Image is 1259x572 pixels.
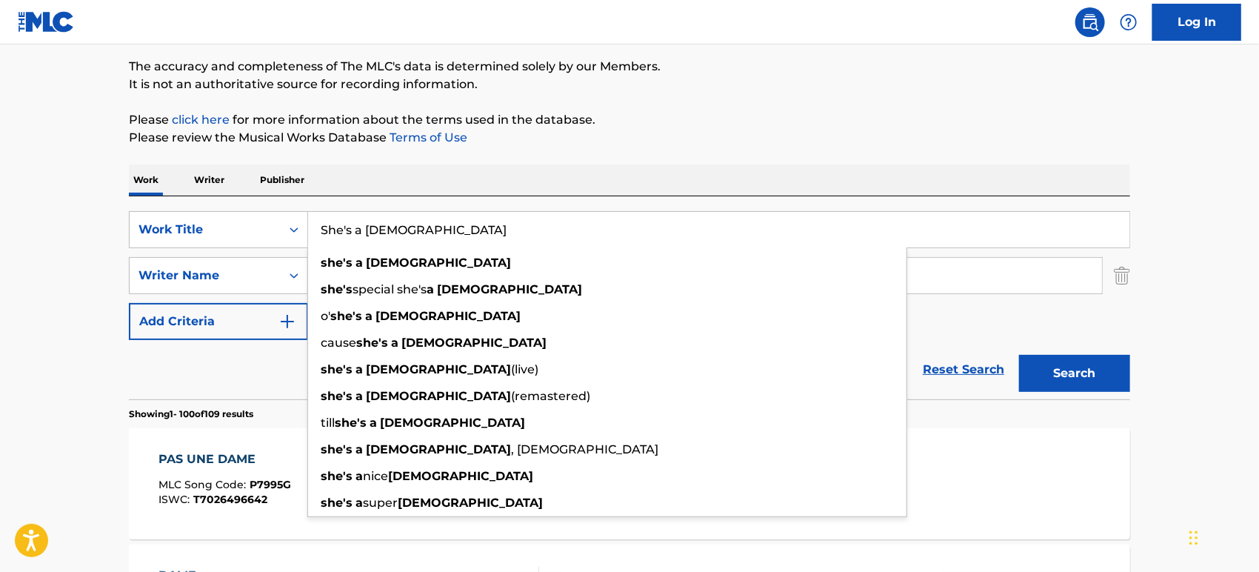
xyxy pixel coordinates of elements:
[129,303,308,340] button: Add Criteria
[355,389,363,403] strong: a
[321,442,353,456] strong: she's
[1120,13,1138,31] img: help
[1152,4,1241,41] a: Log In
[129,111,1130,129] p: Please for more information about the terms used in the database.
[321,496,353,510] strong: she's
[321,389,353,403] strong: she's
[391,336,398,350] strong: a
[365,309,373,323] strong: a
[194,493,268,506] span: T7026496642
[321,416,335,430] span: till
[159,493,194,506] span: ISWC :
[355,469,363,483] strong: a
[256,164,309,196] p: Publisher
[355,496,363,510] strong: a
[363,469,388,483] span: nice
[138,221,272,239] div: Work Title
[129,58,1130,76] p: The accuracy and completeness of The MLC's data is determined solely by our Members.
[355,442,363,456] strong: a
[370,416,377,430] strong: a
[366,362,511,376] strong: [DEMOGRAPHIC_DATA]
[915,353,1012,386] a: Reset Search
[330,309,362,323] strong: she's
[129,408,253,421] p: Showing 1 - 100 of 109 results
[356,336,388,350] strong: she's
[375,309,521,323] strong: [DEMOGRAPHIC_DATA]
[138,267,272,285] div: Writer Name
[1114,7,1143,37] div: Help
[190,164,229,196] p: Writer
[159,478,250,491] span: MLC Song Code :
[387,130,467,144] a: Terms of Use
[159,450,292,468] div: PAS UNE DAME
[129,129,1130,147] p: Please review the Musical Works Database
[380,416,525,430] strong: [DEMOGRAPHIC_DATA]
[321,362,353,376] strong: she's
[427,282,434,296] strong: a
[1019,355,1130,392] button: Search
[437,282,582,296] strong: [DEMOGRAPHIC_DATA]
[511,442,658,456] span: , [DEMOGRAPHIC_DATA]
[366,256,511,270] strong: [DEMOGRAPHIC_DATA]
[1185,501,1259,572] iframe: Chat Widget
[129,211,1130,399] form: Search Form
[321,469,353,483] strong: she's
[129,164,163,196] p: Work
[321,336,356,350] span: cause
[321,309,330,323] span: o'
[388,469,533,483] strong: [DEMOGRAPHIC_DATA]
[398,496,543,510] strong: [DEMOGRAPHIC_DATA]
[129,428,1130,539] a: PAS UNE DAMEMLC Song Code:P7995GISWC:T7026496642Writers (1)[PERSON_NAME] [PERSON_NAME]Recording A...
[363,496,398,510] span: super
[172,113,230,127] a: click here
[1075,7,1105,37] a: Public Search
[129,76,1130,93] p: It is not an authoritative source for recording information.
[18,11,75,33] img: MLC Logo
[335,416,367,430] strong: she's
[353,282,427,296] span: special she's
[355,256,363,270] strong: a
[1114,257,1130,294] img: Delete Criterion
[278,313,296,330] img: 9d2ae6d4665cec9f34b9.svg
[366,389,511,403] strong: [DEMOGRAPHIC_DATA]
[401,336,547,350] strong: [DEMOGRAPHIC_DATA]
[1189,516,1198,560] div: Drag
[366,442,511,456] strong: [DEMOGRAPHIC_DATA]
[511,362,538,376] span: (live)
[1081,13,1099,31] img: search
[511,389,590,403] span: (remastered)
[355,362,363,376] strong: a
[250,478,292,491] span: P7995G
[321,282,353,296] strong: she's
[321,256,353,270] strong: she's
